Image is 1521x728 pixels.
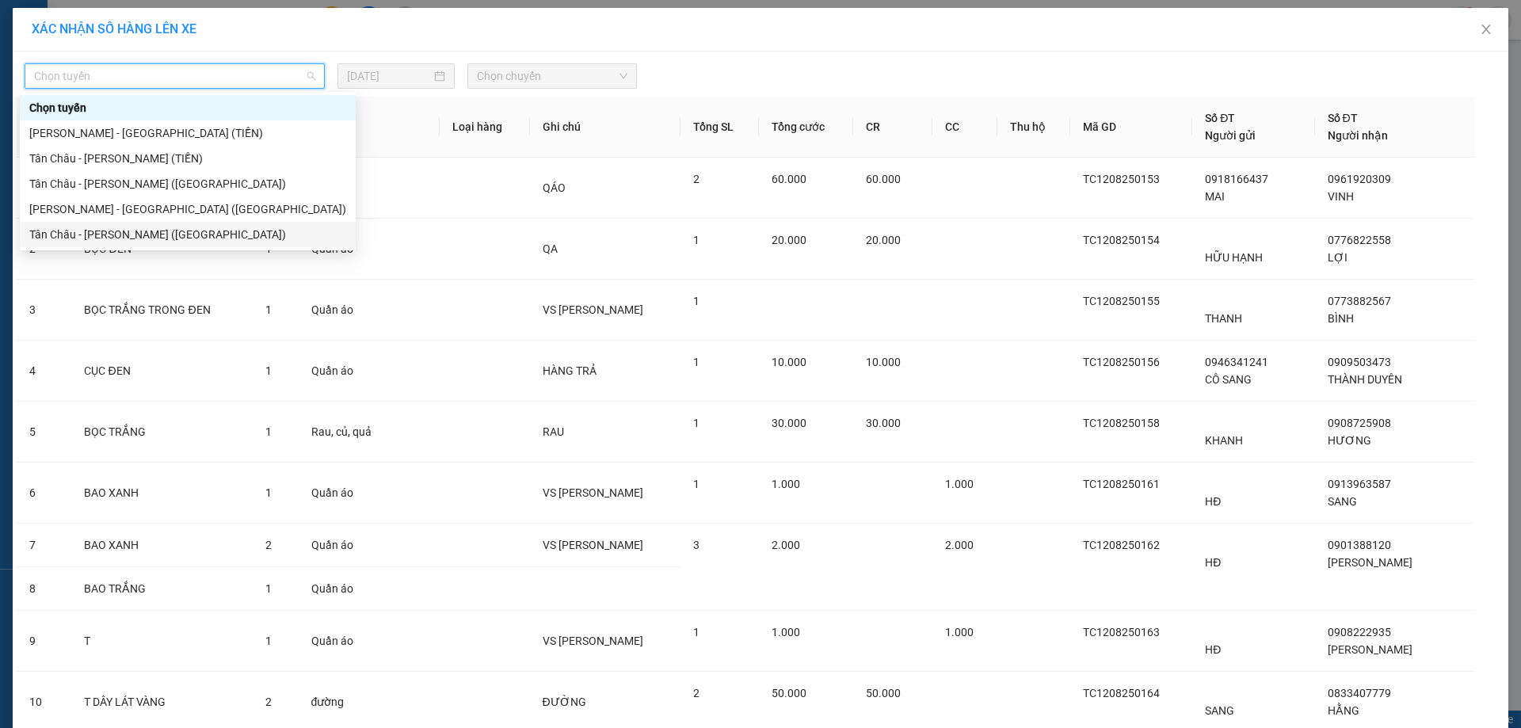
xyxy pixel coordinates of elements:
[1328,190,1354,203] span: VINH
[20,222,356,247] div: Tân Châu - Hồ Chí Minh (Giường)
[17,219,71,280] td: 2
[772,478,800,490] span: 1.000
[265,635,272,647] span: 1
[1205,129,1256,142] span: Người gửi
[1083,687,1160,699] span: TC1208250164
[772,417,806,429] span: 30.000
[1328,356,1391,368] span: 0909503473
[693,356,700,368] span: 1
[680,97,759,158] th: Tổng SL
[772,539,800,551] span: 2.000
[945,478,974,490] span: 1.000
[1083,234,1160,246] span: TC1208250154
[543,635,643,647] span: VS [PERSON_NAME]
[1083,478,1160,490] span: TC1208250161
[1205,190,1225,203] span: MAI
[20,120,356,146] div: Hồ Chí Minh - Tân Châu (TIỀN)
[1328,434,1371,447] span: HƯƠNG
[866,356,901,368] span: 10.000
[759,97,852,158] th: Tổng cước
[17,402,71,463] td: 5
[1083,539,1160,551] span: TC1208250162
[71,611,253,672] td: T
[17,567,71,611] td: 8
[772,234,806,246] span: 20.000
[1328,495,1357,508] span: SANG
[1328,112,1358,124] span: Số ĐT
[17,280,71,341] td: 3
[265,582,272,595] span: 1
[693,417,700,429] span: 1
[1328,478,1391,490] span: 0913963587
[29,99,346,116] div: Chọn tuyến
[945,539,974,551] span: 2.000
[693,295,700,307] span: 1
[1083,417,1160,429] span: TC1208250158
[17,341,71,402] td: 4
[543,181,566,194] span: QÁO
[71,341,253,402] td: CỤC ĐEN
[866,234,901,246] span: 20.000
[1205,556,1221,569] span: HĐ
[1083,356,1160,368] span: TC1208250156
[1205,704,1234,717] span: SANG
[17,524,71,567] td: 7
[530,97,680,158] th: Ghi chú
[1205,251,1263,264] span: HỮU HẠNH
[1083,626,1160,638] span: TC1208250163
[29,200,346,218] div: [PERSON_NAME] - [GEOGRAPHIC_DATA] ([GEOGRAPHIC_DATA])
[29,150,346,167] div: Tân Châu - [PERSON_NAME] (TIỀN)
[299,341,440,402] td: Quần áo
[693,478,700,490] span: 1
[34,64,315,88] span: Chọn tuyến
[1328,417,1391,429] span: 0908725908
[1480,23,1492,36] span: close
[932,97,997,158] th: CC
[71,463,253,524] td: BAO XANH
[1205,312,1242,325] span: THANH
[853,97,933,158] th: CR
[693,173,700,185] span: 2
[299,219,440,280] td: Quần áo
[543,486,643,499] span: VS [PERSON_NAME]
[20,171,356,196] div: Tân Châu - Hồ Chí Minh (Giường)
[1328,626,1391,638] span: 0908222935
[299,402,440,463] td: Rau, củ, quả
[543,539,643,551] span: VS [PERSON_NAME]
[32,21,196,36] span: XÁC NHẬN SỐ HÀNG LÊN XE
[1328,556,1412,569] span: [PERSON_NAME]
[1328,129,1388,142] span: Người nhận
[1205,173,1268,185] span: 0918166437
[17,97,71,158] th: STT
[29,226,346,243] div: Tân Châu - [PERSON_NAME] ([GEOGRAPHIC_DATA])
[265,539,272,551] span: 2
[1205,373,1252,386] span: CÔ SANG
[945,626,974,638] span: 1.000
[1083,173,1160,185] span: TC1208250153
[543,364,597,377] span: HÀNG TRẢ
[71,402,253,463] td: BỌC TRẮNG
[1205,356,1268,368] span: 0946341241
[299,97,440,158] th: ĐVT
[347,67,431,85] input: 13/08/2025
[265,486,272,499] span: 1
[1328,251,1348,264] span: LỢI
[1205,112,1235,124] span: Số ĐT
[1205,643,1221,656] span: HĐ
[20,196,356,222] div: Hồ Chí Minh - Tân Châu (Giường)
[17,463,71,524] td: 6
[1328,643,1412,656] span: [PERSON_NAME]
[1205,434,1243,447] span: KHANH
[29,124,346,142] div: [PERSON_NAME] - [GEOGRAPHIC_DATA] (TIỀN)
[1328,539,1391,551] span: 0901388120
[299,280,440,341] td: Quần áo
[543,425,564,438] span: RAU
[543,242,558,255] span: QA
[1328,173,1391,185] span: 0961920309
[299,158,440,219] td: Quần áo
[20,95,356,120] div: Chọn tuyến
[265,696,272,708] span: 2
[477,64,627,88] span: Chọn chuyến
[1328,704,1359,717] span: HẰNG
[1083,295,1160,307] span: TC1208250155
